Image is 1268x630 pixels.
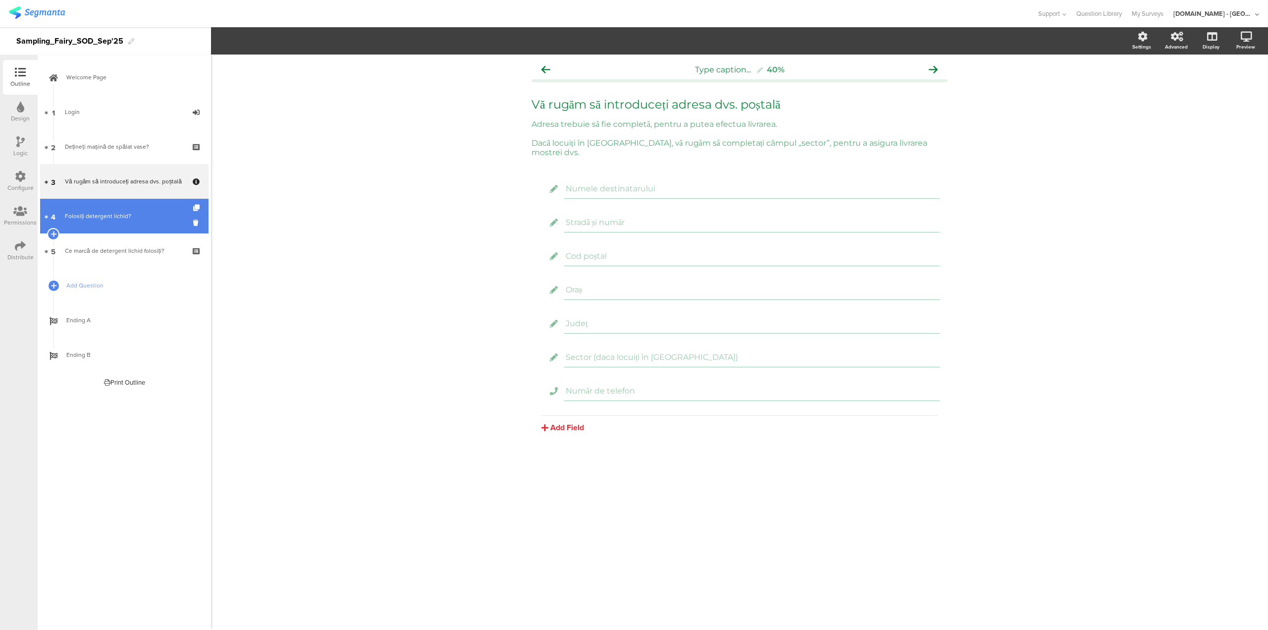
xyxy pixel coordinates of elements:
[65,246,183,256] div: Ce marcă de detergent lichid folosiți?
[566,319,938,328] input: Type field title...
[695,65,751,74] span: Type caption...
[65,142,183,152] div: Dețineți mașină de spălat vase?
[40,338,209,372] a: Ending B
[66,281,193,290] span: Add Question
[51,141,55,152] span: 2
[52,107,55,117] span: 1
[531,97,948,112] p: Vă rugăm să introduceți adresa dvs. poștală
[1132,43,1151,51] div: Settings
[1236,43,1255,51] div: Preview
[566,386,938,396] input: Type field title...
[65,176,183,186] div: Vă rugăm să introduceți adresa dvs. poștală
[1038,9,1060,18] span: Support
[531,119,948,129] p: Adresa trebuie să fie completă, pentru a putea efectua livrarea.
[1165,43,1188,51] div: Advanced
[4,218,37,227] div: Permissions
[40,95,209,129] a: 1 Login
[16,33,123,49] div: Sampling_Fairy_SOD_Sep'25
[104,378,145,387] div: Print Outline
[40,129,209,164] a: 2 Dețineți mașină de spălat vase?
[40,303,209,338] a: Ending A
[65,107,183,117] div: Login
[566,285,938,294] input: Type field title...
[65,211,183,221] div: Folosiți detergent lichid?
[66,350,193,360] span: Ending B
[541,422,584,433] button: Add Field
[531,138,948,157] p: Dacă locuiți în [GEOGRAPHIC_DATA], vă rugăm să completați câmpul „sector”, pentru a asigura livra...
[566,251,938,261] input: Type field title...
[66,315,193,325] span: Ending A
[40,199,209,233] a: 4 Folosiți detergent lichid?
[11,114,30,123] div: Design
[7,183,34,192] div: Configure
[51,176,55,187] span: 3
[66,72,193,82] span: Welcome Page
[566,184,938,193] input: Type field title...
[10,79,30,88] div: Outline
[51,211,55,222] span: 4
[40,60,209,95] a: Welcome Page
[1173,9,1253,18] div: [DOMAIN_NAME] - [GEOGRAPHIC_DATA]
[1203,43,1219,51] div: Display
[566,352,938,362] input: Type field title...
[566,218,938,227] input: Type field title...
[193,218,202,228] i: Delete
[767,65,785,74] div: 40%
[9,6,65,19] img: segmanta logo
[40,164,209,199] a: 3 Vă rugăm să introduceți adresa dvs. poștală
[51,245,55,256] span: 5
[7,253,34,262] div: Distribute
[13,149,28,158] div: Logic
[40,233,209,268] a: 5 Ce marcă de detergent lichid folosiți?
[193,205,202,211] i: Duplicate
